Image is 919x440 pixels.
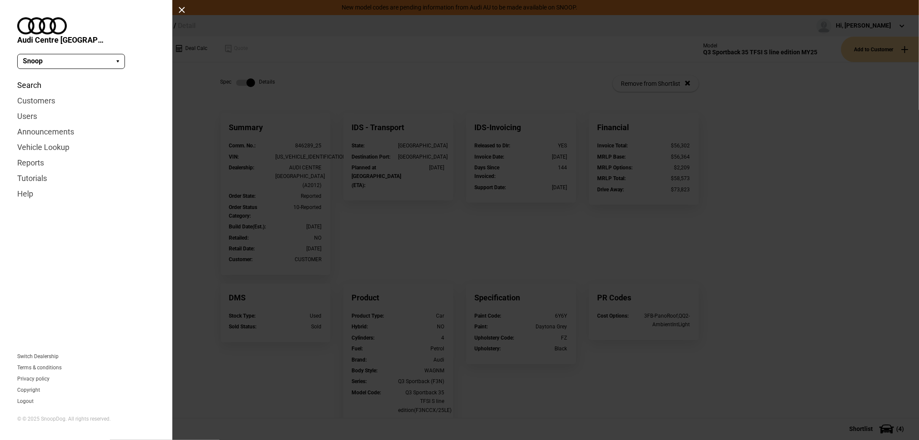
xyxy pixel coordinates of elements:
[17,387,40,393] a: Copyright
[17,186,155,202] a: Help
[23,56,43,66] span: Snoop
[17,78,155,93] a: Search
[17,109,155,124] a: Users
[17,171,155,186] a: Tutorials
[17,93,155,109] a: Customers
[17,155,155,171] a: Reports
[17,415,155,423] div: © © 2025 SnoopDog. All rights reserved.
[17,124,155,140] a: Announcements
[17,365,62,370] a: Terms & conditions
[17,354,59,359] a: Switch Dealership
[17,376,50,381] a: Privacy policy
[17,399,34,404] button: Logout
[17,34,103,45] span: Audi Centre [GEOGRAPHIC_DATA]
[17,17,67,34] img: audi.png
[17,140,155,155] a: Vehicle Lookup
